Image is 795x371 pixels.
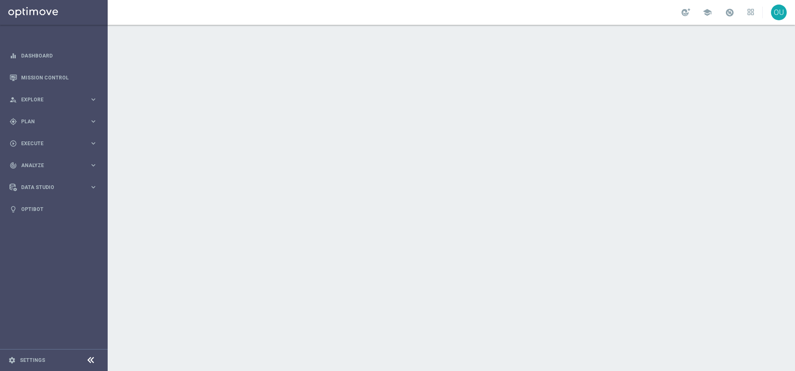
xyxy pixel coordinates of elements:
i: keyboard_arrow_right [89,183,97,191]
i: track_changes [10,162,17,169]
button: lightbulb Optibot [9,206,98,213]
span: school [703,8,712,17]
span: Execute [21,141,89,146]
div: Plan [10,118,89,125]
button: gps_fixed Plan keyboard_arrow_right [9,118,98,125]
a: Dashboard [21,45,97,67]
div: OU [771,5,787,20]
button: person_search Explore keyboard_arrow_right [9,96,98,103]
div: Execute [10,140,89,147]
button: track_changes Analyze keyboard_arrow_right [9,162,98,169]
i: equalizer [10,52,17,60]
span: Explore [21,97,89,102]
i: keyboard_arrow_right [89,117,97,125]
span: Plan [21,119,89,124]
i: keyboard_arrow_right [89,139,97,147]
button: Data Studio keyboard_arrow_right [9,184,98,191]
div: Mission Control [10,67,97,89]
i: settings [8,357,16,364]
button: play_circle_outline Execute keyboard_arrow_right [9,140,98,147]
i: keyboard_arrow_right [89,96,97,103]
i: lightbulb [10,206,17,213]
a: Optibot [21,198,97,220]
a: Mission Control [21,67,97,89]
div: Optibot [10,198,97,220]
div: Explore [10,96,89,103]
i: gps_fixed [10,118,17,125]
button: Mission Control [9,74,98,81]
i: play_circle_outline [10,140,17,147]
i: keyboard_arrow_right [89,161,97,169]
span: Analyze [21,163,89,168]
i: person_search [10,96,17,103]
div: Data Studio [10,184,89,191]
div: Analyze [10,162,89,169]
button: equalizer Dashboard [9,53,98,59]
span: Data Studio [21,185,89,190]
a: Settings [20,358,45,363]
div: Dashboard [10,45,97,67]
